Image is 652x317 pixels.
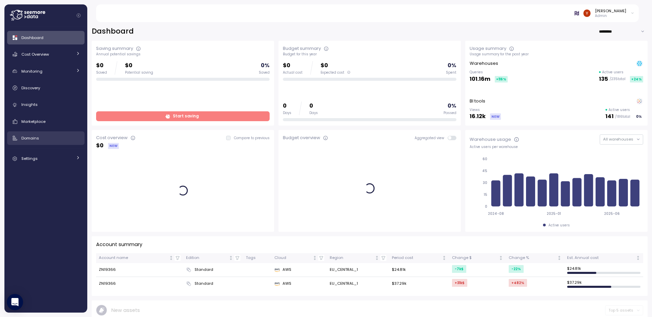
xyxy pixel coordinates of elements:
button: Collapse navigation [74,13,83,18]
div: 0 % [635,113,643,120]
div: Tags [246,255,269,261]
p: 0 [283,101,291,111]
div: Usage summary [470,45,506,52]
p: 101.16m [470,75,490,84]
tspan: 30 [483,181,487,185]
a: Domains [7,131,85,145]
a: Insights [7,98,85,112]
td: $ 37.29k [564,277,643,291]
div: Active users per warehouse [470,145,643,149]
tspan: 2024-08 [488,211,504,216]
div: Not sorted [169,256,174,260]
p: Compare to previous [234,136,270,141]
div: Cloud [274,255,312,261]
div: Actual cost [283,70,303,75]
div: Budget summary [283,45,321,52]
div: Usage summary for the past year [470,52,643,57]
div: Not sorted [442,256,447,260]
th: Change $Not sorted [449,253,506,263]
td: ZN19366 [96,263,183,277]
a: Discovery [7,81,85,95]
p: $ 0 [96,141,104,150]
div: Not sorted [312,256,317,260]
span: Marketplace [21,119,46,124]
div: Potential saving [125,70,153,75]
div: Open Intercom Messenger [7,294,23,310]
p: Views [470,108,501,112]
div: Not sorted [499,256,503,260]
p: $0 [125,61,153,70]
p: 135 [599,75,608,84]
p: 0 % [448,61,456,70]
div: Est. Annual cost [567,255,635,261]
span: Settings [21,156,38,161]
th: Period costNot sorted [389,253,449,263]
div: Change $ [452,255,498,261]
span: Expected cost [321,70,344,75]
span: Cost Overview [21,52,49,57]
tspan: 2025-01 [547,211,561,216]
a: Cost Overview [7,48,85,61]
div: Budget overview [283,134,320,141]
div: Spent [446,70,456,75]
p: 16.12k [470,112,486,121]
tspan: 0 [485,204,487,209]
tspan: 45 [482,169,487,173]
p: 0 [309,101,318,111]
div: Change % [509,255,556,261]
p: BI tools [470,98,485,105]
th: Est. Annual costNot sorted [564,253,643,263]
div: Edition [186,255,228,261]
div: Not sorted [375,256,379,260]
div: Not sorted [636,256,640,260]
p: 141 [605,112,614,121]
p: / 186 total [615,114,630,119]
div: Region [330,255,374,261]
div: Warehouse usage [470,136,511,143]
div: +31k $ [452,279,467,287]
div: Account name [99,255,168,261]
div: AWS [274,281,324,287]
span: Insights [21,102,38,107]
td: ZN19366 [96,277,183,291]
p: / 235 total [610,77,626,81]
th: Change %Not sorted [506,253,564,263]
span: Standard [195,267,213,273]
span: Monitoring [21,69,42,74]
a: Settings [7,152,85,165]
tspan: 15 [484,192,487,197]
span: Discovery [21,85,40,91]
div: AWS [274,267,324,273]
div: Days [283,111,291,115]
div: -22 % [509,265,524,273]
td: $ 24.81k [564,263,643,277]
div: NEW [490,113,501,120]
a: Marketplace [7,115,85,128]
div: Annual potential savings [96,52,270,57]
p: Admin [595,14,626,18]
div: Cost overview [96,134,128,141]
p: $0 [96,61,107,70]
div: Days [309,111,318,115]
th: CloudNot sorted [272,253,327,263]
div: Passed [443,111,456,115]
span: Start saving [173,112,199,121]
p: Active users [602,70,623,75]
button: All warehouses [600,134,643,144]
h2: Dashboard [92,26,134,36]
div: -7k $ [452,265,466,273]
tspan: 60 [483,157,487,161]
p: $0 [283,61,303,70]
div: Budget for this year [283,52,456,57]
td: $24.81k [389,263,449,277]
div: [PERSON_NAME] [595,8,626,14]
th: RegionNot sorted [327,253,389,263]
p: Queries [470,70,508,75]
div: +482 % [509,279,527,287]
th: EditionNot sorted [183,253,243,263]
a: Dashboard [7,31,85,44]
a: Monitoring [7,64,85,78]
div: Saving summary [96,45,133,52]
img: ACg8ocKuW-fuwWXhiZ8xf8HpxXSH9jjvCVYg6tp1Hy8ae_S_1_9jqw=s96-c [583,10,591,17]
span: Dashboard [21,35,43,40]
